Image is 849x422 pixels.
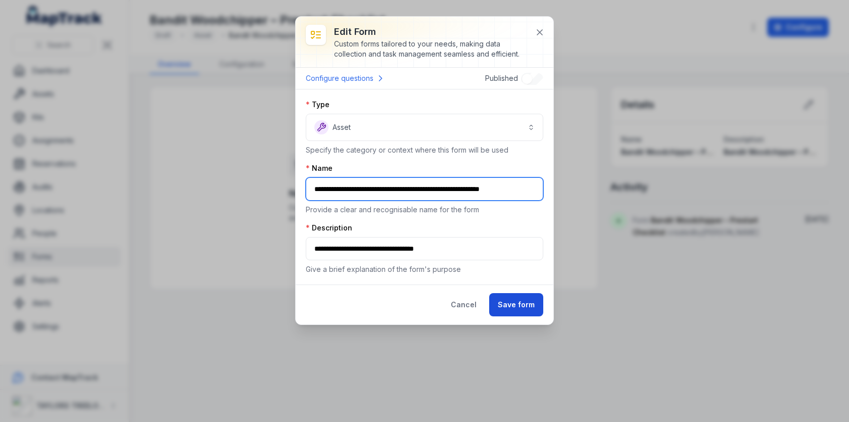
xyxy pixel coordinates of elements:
[306,223,352,233] label: Description
[306,145,543,155] p: Specify the category or context where this form will be used
[442,293,485,316] button: Cancel
[306,205,543,215] p: Provide a clear and recognisable name for the form
[306,264,543,274] p: Give a brief explanation of the form's purpose
[489,293,543,316] button: Save form
[334,39,527,59] div: Custom forms tailored to your needs, making data collection and task management seamless and effi...
[306,114,543,141] button: Asset
[334,25,527,39] h3: Edit form
[306,72,386,85] a: Configure questions
[306,163,333,173] label: Name
[485,74,518,82] span: Published
[306,100,329,110] label: Type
